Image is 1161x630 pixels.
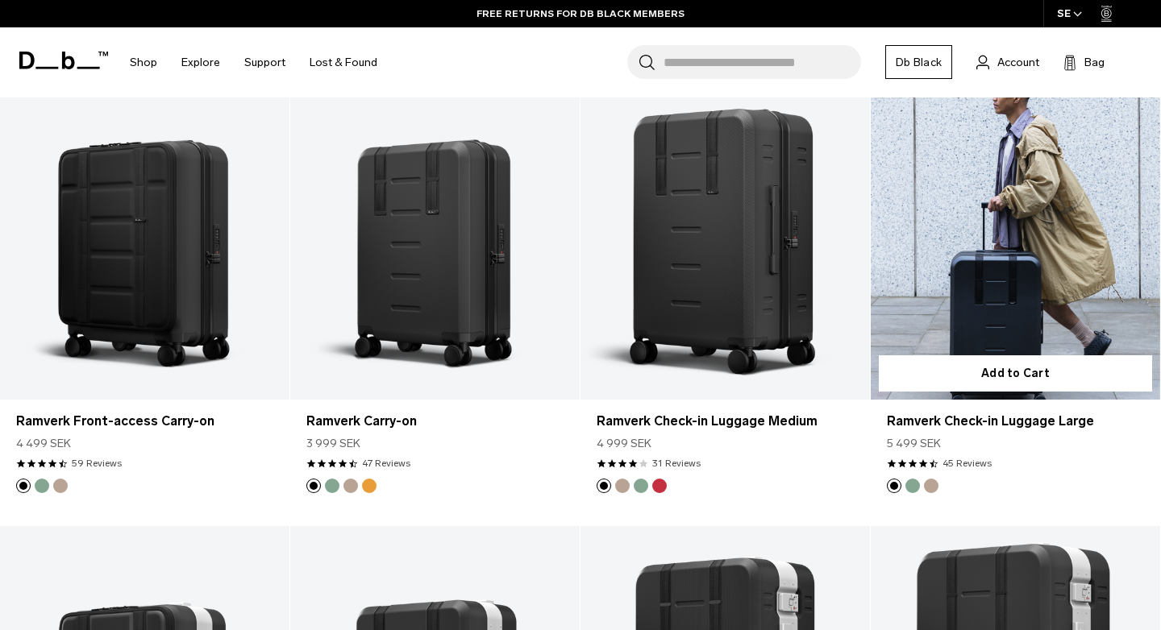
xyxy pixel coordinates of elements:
[16,412,273,431] a: Ramverk Front-access Carry-on
[72,456,122,470] a: 59 reviews
[290,78,580,400] a: Ramverk Carry-on
[53,479,68,493] button: Fogbow Beige
[887,435,941,452] span: 5 499 SEK
[634,479,648,493] button: Green Ray
[181,34,220,91] a: Explore
[905,479,920,493] button: Green Ray
[597,435,651,452] span: 4 999 SEK
[16,479,31,493] button: Black Out
[362,456,410,470] a: 47 reviews
[1063,52,1105,72] button: Bag
[343,479,358,493] button: Fogbow Beige
[887,479,901,493] button: Black Out
[652,479,667,493] button: Sprite Lightning Red
[943,456,992,470] a: 45 reviews
[35,479,49,493] button: Green Ray
[306,479,321,493] button: Black Out
[325,479,339,493] button: Green Ray
[885,45,952,79] a: Db Black
[597,479,611,493] button: Black Out
[306,412,564,431] a: Ramverk Carry-on
[871,78,1160,400] a: Ramverk Check-in Luggage Large
[476,6,685,21] a: FREE RETURNS FOR DB BLACK MEMBERS
[976,52,1039,72] a: Account
[362,479,377,493] button: Parhelion Orange
[310,34,377,91] a: Lost & Found
[887,412,1144,431] a: Ramverk Check-in Luggage Large
[1084,54,1105,71] span: Bag
[244,34,285,91] a: Support
[306,435,360,452] span: 3 999 SEK
[924,479,938,493] button: Fogbow Beige
[118,27,389,97] nav: Main Navigation
[130,34,157,91] a: Shop
[580,78,870,400] a: Ramverk Check-in Luggage Medium
[615,479,630,493] button: Fogbow Beige
[652,456,701,470] a: 31 reviews
[879,355,1152,392] button: Add to Cart
[997,54,1039,71] span: Account
[597,412,854,431] a: Ramverk Check-in Luggage Medium
[16,435,71,452] span: 4 499 SEK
